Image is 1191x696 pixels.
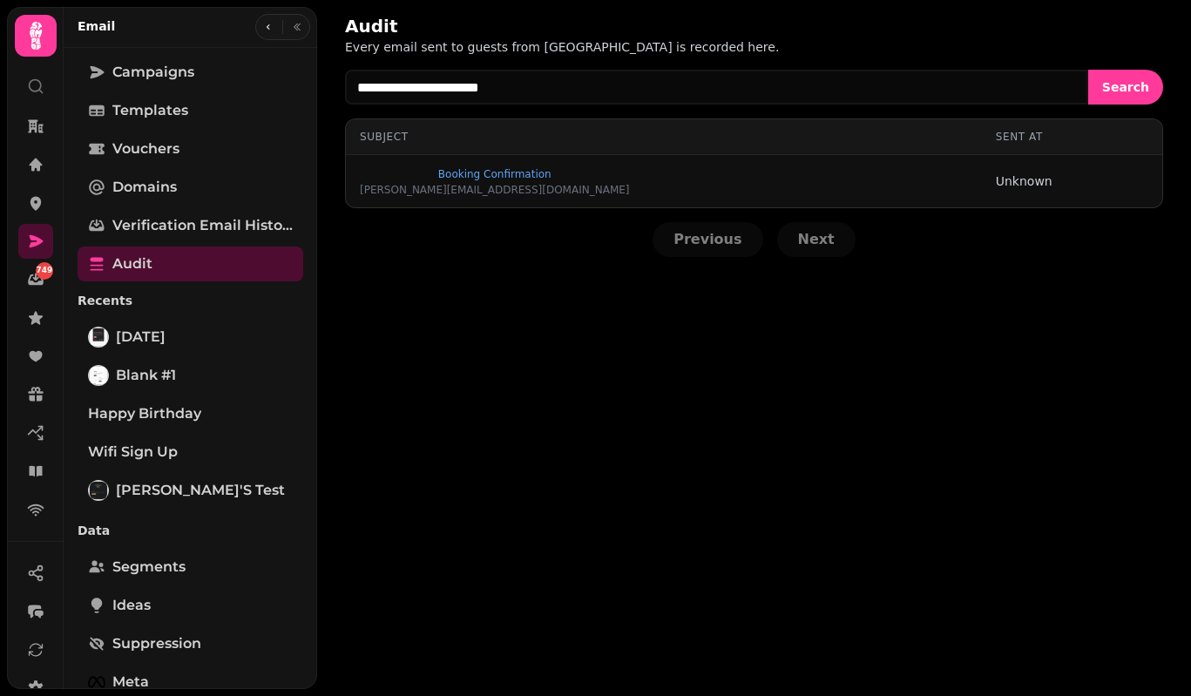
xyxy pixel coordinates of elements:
span: Campaigns [112,62,194,83]
span: Segments [112,557,186,578]
a: Wifi Sign Up [78,435,303,470]
span: Next [798,233,835,247]
span: Blank #1 [116,365,176,386]
a: Valentine's Day[DATE] [78,320,303,355]
a: Blank #1Blank #1 [78,358,303,393]
img: Valentine's Day [90,328,107,346]
h2: Audit [345,14,680,38]
div: Sent At [996,130,1148,144]
span: [PERSON_NAME]'s Test [116,480,285,501]
a: Ideas [78,588,303,623]
span: Meta [112,672,149,693]
p: Data [78,515,303,546]
span: Wifi Sign Up [88,442,178,463]
span: Booking Confirmation [360,169,630,179]
span: Ideas [112,595,151,616]
a: Domains [78,170,303,205]
div: Subject [360,130,968,144]
p: Every email sent to guests from [GEOGRAPHIC_DATA] is recorded here. [345,38,779,56]
span: Audit [112,253,152,274]
button: Search [1088,70,1163,105]
span: Search [1102,81,1149,93]
a: Suppression [78,626,303,661]
span: Verification email history [112,215,293,236]
a: Audit [78,247,303,281]
span: [DATE] [116,327,166,348]
span: Happy Birthday [88,403,201,424]
a: Templates [78,93,303,128]
img: Blank #1 [90,367,107,384]
p: [PERSON_NAME][EMAIL_ADDRESS][DOMAIN_NAME] [360,183,630,197]
a: Vouchers [78,132,303,166]
span: 749 [37,265,53,277]
div: Unknown [996,172,1148,190]
span: Templates [112,100,188,121]
a: Happy Birthday [78,396,303,431]
img: Jack's Test [90,482,107,499]
h2: Email [78,17,115,35]
span: Suppression [112,633,201,654]
a: Verification email history [78,208,303,243]
a: Campaigns [78,55,303,90]
span: Previous [673,233,741,247]
a: Segments [78,550,303,585]
span: Vouchers [112,139,179,159]
button: Next [777,222,856,257]
button: Previous [653,222,762,257]
p: Recents [78,285,303,316]
span: Domains [112,177,177,198]
button: Booking Confirmation [360,166,630,183]
a: 749 [18,262,53,297]
a: Jack's Test[PERSON_NAME]'s Test [78,473,303,508]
